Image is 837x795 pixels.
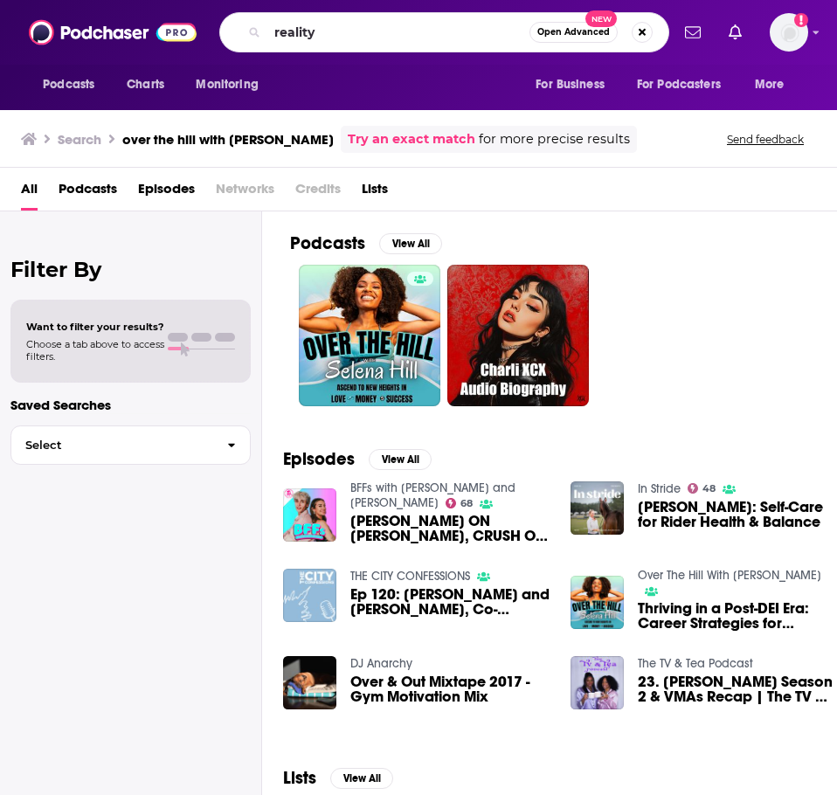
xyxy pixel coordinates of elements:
img: Over & Out Mixtape 2017 - Gym Motivation Mix [283,656,336,709]
button: open menu [183,68,280,101]
button: Send feedback [722,132,809,147]
span: For Business [536,73,605,97]
span: 68 [460,500,473,508]
a: BFFs with Josh Richards and Brianna Chickenfry [350,480,515,510]
img: BRECKIE HILL ON LIVVY DUNNE BEEF, CRUSH ON JOSH RICHARDS, AND BIG ANNOUNCEMENT — BFFs EP. 122 [283,488,336,542]
h3: Search [58,131,101,148]
span: 48 [702,485,716,493]
a: Ep 120: Hilla Narov and Samantha Woolf, Co-Founders of Official Partner- Challenges and Lessons a... [350,587,550,617]
span: Monitoring [196,73,258,97]
button: View All [369,449,432,470]
a: Episodes [138,175,195,211]
img: Thriving in a Post-DEI Era: Career Strategies for Uncertain Times [571,576,624,629]
svg: Add a profile image [794,13,808,27]
a: PodcastsView All [290,232,442,254]
button: View All [379,233,442,254]
button: open menu [743,68,806,101]
a: In Stride [638,481,681,496]
a: ListsView All [283,767,393,789]
h2: Filter By [10,257,251,282]
a: BRECKIE HILL ON LIVVY DUNNE BEEF, CRUSH ON JOSH RICHARDS, AND BIG ANNOUNCEMENT — BFFs EP. 122 [350,514,550,543]
a: Show notifications dropdown [722,17,749,47]
span: Want to filter your results? [26,321,164,333]
a: Charts [115,68,175,101]
span: [PERSON_NAME] ON [PERSON_NAME], CRUSH ON [PERSON_NAME], AND [PERSON_NAME] ANNOUNCEMENT — BFFs EP.... [350,514,550,543]
button: open menu [31,68,117,101]
a: Try an exact match [348,129,475,149]
a: 48 [688,483,716,494]
button: Show profile menu [770,13,808,52]
button: open menu [523,68,626,101]
button: Open AdvancedNew [529,22,618,43]
button: Select [10,425,251,465]
span: Choose a tab above to access filters. [26,338,164,363]
a: All [21,175,38,211]
span: Ep 120: [PERSON_NAME] and [PERSON_NAME], Co-Founders of Official Partner- Challenges and Lessons ... [350,587,550,617]
a: THE CITY CONFESSIONS [350,569,470,584]
span: Credits [295,175,341,211]
a: DJ Anarchy [350,656,412,671]
input: Search podcasts, credits, & more... [267,18,529,46]
span: For Podcasters [637,73,721,97]
a: 68 [446,498,474,508]
span: Open Advanced [537,28,610,37]
span: for more precise results [479,129,630,149]
a: Selena O’Hanlon: Self-Care for Rider Health & Balance [638,500,837,529]
img: Ep 120: Hilla Narov and Samantha Woolf, Co-Founders of Official Partner- Challenges and Lessons a... [283,569,336,622]
img: User Profile [770,13,808,52]
div: Search podcasts, credits, & more... [219,12,669,52]
a: Podcasts [59,175,117,211]
a: Lists [362,175,388,211]
span: New [585,10,617,27]
h3: over the hill with [PERSON_NAME] [122,131,334,148]
a: 23. Hanna Season 2 & VMAs Recap | The TV & Tea Podcast [638,674,837,704]
img: Selena O’Hanlon: Self-Care for Rider Health & Balance [571,481,624,535]
button: View All [330,768,393,789]
h2: Episodes [283,448,355,470]
a: Thriving in a Post-DEI Era: Career Strategies for Uncertain Times [638,601,837,631]
a: Over & Out Mixtape 2017 - Gym Motivation Mix [350,674,550,704]
span: Select [11,439,213,451]
span: 23. [PERSON_NAME] Season 2 & VMAs Recap | The TV & Tea Podcast [638,674,837,704]
img: 23. Hanna Season 2 & VMAs Recap | The TV & Tea Podcast [571,656,624,709]
h2: Podcasts [290,232,365,254]
p: Saved Searches [10,397,251,413]
img: Podchaser - Follow, Share and Rate Podcasts [29,16,197,49]
a: EpisodesView All [283,448,432,470]
button: open menu [626,68,746,101]
span: More [755,73,785,97]
h2: Lists [283,767,316,789]
span: Logged in as GregKubie [770,13,808,52]
a: The TV & Tea Podcast [638,656,753,671]
a: Over The Hill With Selena Hill [638,568,821,583]
span: Charts [127,73,164,97]
span: Podcasts [43,73,94,97]
a: Show notifications dropdown [678,17,708,47]
span: Networks [216,175,274,211]
span: [PERSON_NAME]: Self-Care for Rider Health & Balance [638,500,837,529]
